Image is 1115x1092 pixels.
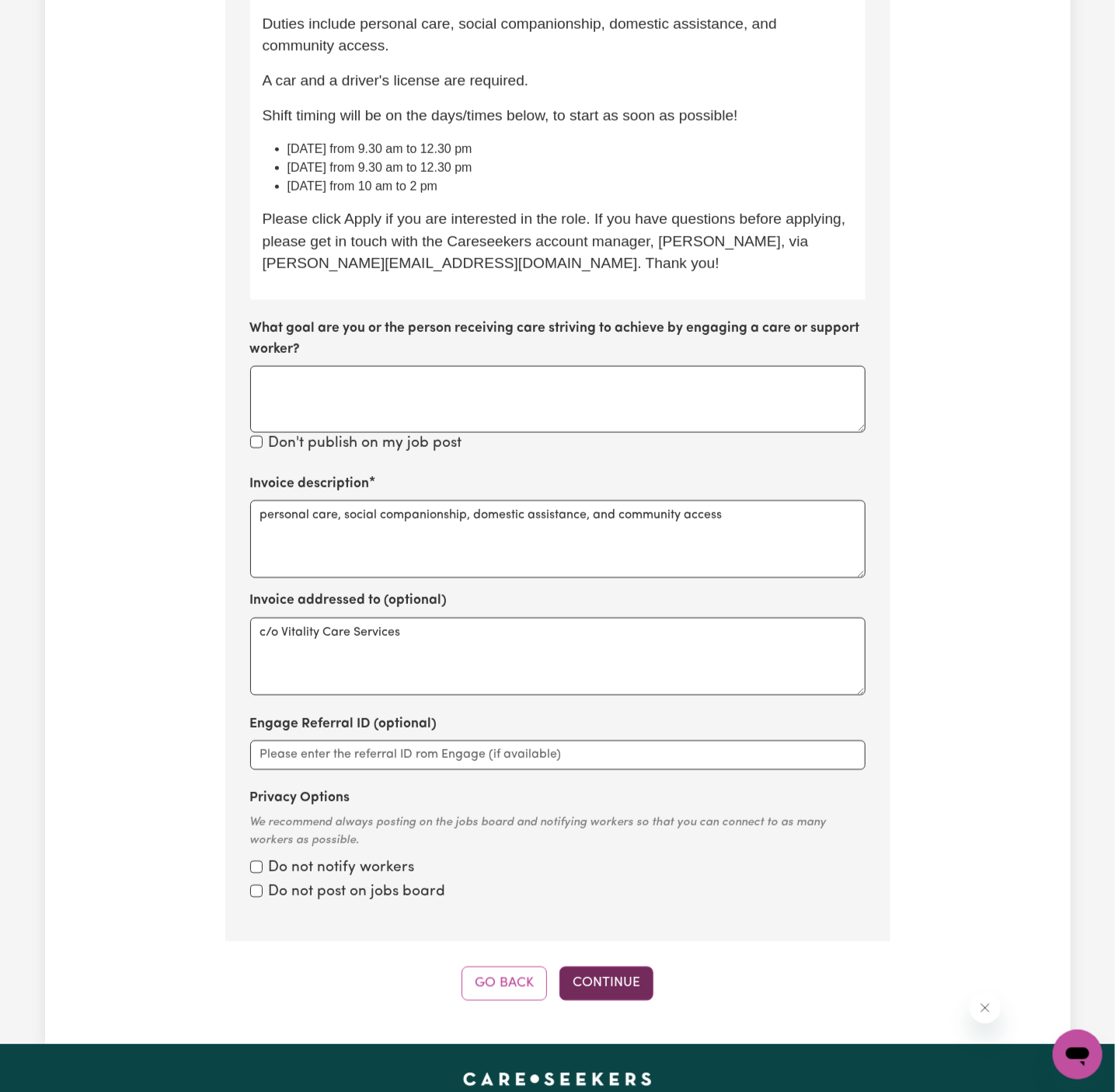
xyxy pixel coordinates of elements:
span: [DATE] from 9.30 am to 12.30 pm [287,161,472,174]
label: Invoice description [250,474,370,494]
div: We recommend always posting on the jobs board and notifying workers so that you can connect to as... [250,815,866,850]
a: Careseekers home page [463,1073,652,1085]
span: Please click Apply if you are interested in the role. If you have questions before applying, plea... [263,211,850,272]
span: Duties include personal care, social companionship, domestic assistance, and community access. [263,16,782,54]
iframe: Button to launch messaging window [1053,1030,1103,1080]
textarea: personal care, social companionship, domestic assistance, and community access [250,501,866,578]
input: Please enter the referral ID rom Engage (if available) [250,741,866,770]
span: [DATE] from 9.30 am to 12.30 pm [287,142,472,155]
label: Privacy Options [250,789,350,809]
span: A car and a driver's license are required. [263,72,529,89]
textarea: c/o Vitality Care Services [250,618,866,696]
label: Engage Referral ID (optional) [250,714,437,734]
iframe: Close message [970,993,1001,1024]
button: Go Back [462,967,547,1001]
label: Don't publish on my job post [269,433,462,455]
button: Continue [559,967,653,1001]
label: What goal are you or the person receiving care striving to achieve by engaging a care or support ... [250,319,866,360]
label: Do not notify workers [269,858,415,881]
span: [DATE] from 10 am to 2 pm [287,180,438,193]
span: Need any help? [9,11,94,23]
label: Do not post on jobs board [269,882,446,905]
span: Shift timing will be on the days/times below, to start as soon as possible! [263,107,738,124]
label: Invoice addressed to (optional) [250,591,448,611]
